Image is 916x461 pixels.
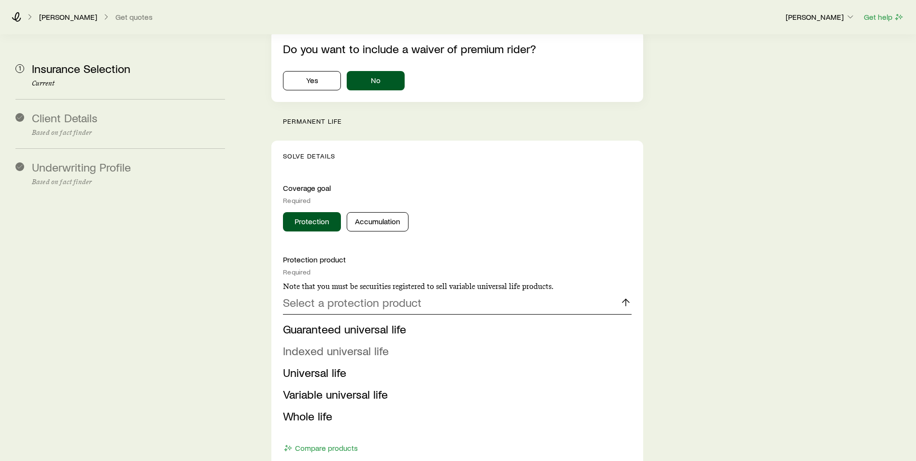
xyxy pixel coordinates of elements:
p: Current [32,80,225,87]
span: Client Details [32,111,98,125]
button: Protection [283,212,341,231]
p: Coverage goal [283,183,632,193]
li: Variable universal life [283,384,626,405]
li: Indexed universal life [283,340,626,362]
p: Based on fact finder [32,129,225,137]
span: Guaranteed universal life [283,322,406,336]
a: [PERSON_NAME] [39,13,98,22]
span: 1 [15,64,24,73]
li: Whole life [283,405,626,427]
span: Indexed universal life [283,344,389,358]
li: Guaranteed universal life [283,318,626,340]
p: Protection product [283,255,632,264]
span: Whole life [283,409,332,423]
button: Compare products [283,443,358,454]
span: Universal life [283,365,346,379]
span: Underwriting Profile [32,160,131,174]
button: Get quotes [115,13,153,22]
span: Variable universal life [283,387,388,401]
button: Get help [863,12,904,23]
span: Insurance Selection [32,61,130,75]
li: Universal life [283,362,626,384]
p: permanent life [283,117,643,125]
p: Based on fact finder [32,178,225,186]
button: No [347,71,405,90]
p: Select a protection product [283,296,422,309]
button: [PERSON_NAME] [785,12,856,23]
button: Accumulation [347,212,409,231]
p: Solve Details [283,152,632,160]
div: Required [283,197,632,204]
p: [PERSON_NAME] [786,12,855,22]
p: Do you want to include a waiver of premium rider? [283,42,632,56]
p: Note that you must be securities registered to sell variable universal life products. [283,282,632,291]
div: Required [283,268,632,276]
button: Yes [283,71,341,90]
